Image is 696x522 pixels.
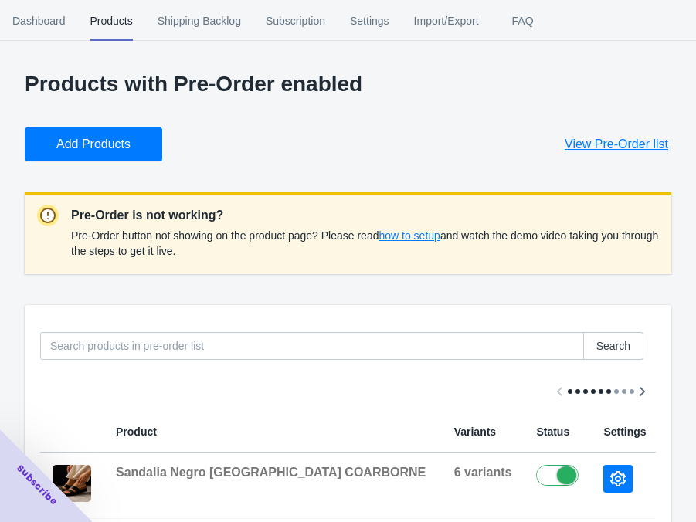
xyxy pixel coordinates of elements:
[583,332,643,360] button: Search
[454,425,496,438] span: Variants
[71,229,658,257] span: Pre-Order button not showing on the product page? Please read and watch the demo video taking you...
[71,206,659,225] p: Pre-Order is not working?
[40,332,584,360] input: Search products in pre-order list
[504,1,542,41] span: FAQ
[158,1,241,41] span: Shipping Backlog
[25,72,671,97] p: Products with Pre-Order enabled
[603,425,646,438] span: Settings
[116,466,426,479] span: Sandalia Negro [GEOGRAPHIC_DATA] COARBORNE
[379,229,440,242] span: how to setup
[546,127,687,161] button: View Pre-Order list
[266,1,325,41] span: Subscription
[350,1,389,41] span: Settings
[12,1,66,41] span: Dashboard
[116,425,157,438] span: Product
[628,378,656,405] button: Scroll table right one column
[25,127,162,161] button: Add Products
[90,1,133,41] span: Products
[565,137,668,152] span: View Pre-Order list
[596,340,630,352] span: Search
[536,425,569,438] span: Status
[454,466,512,479] span: 6 variants
[56,137,131,152] span: Add Products
[14,462,60,508] span: Subscribe
[414,1,479,41] span: Import/Export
